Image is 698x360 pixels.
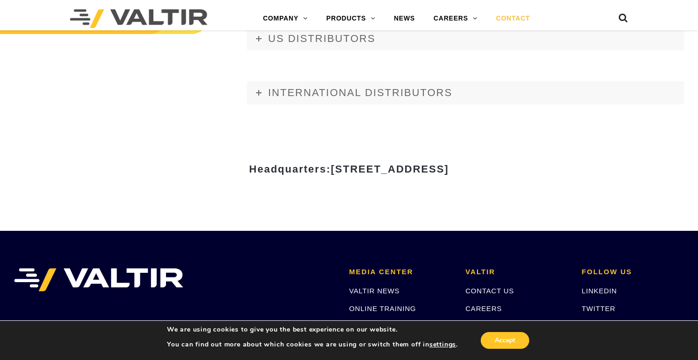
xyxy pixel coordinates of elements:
[465,287,514,295] a: CONTACT US
[254,9,317,28] a: COMPANY
[349,305,416,312] a: ONLINE TRAINING
[487,9,539,28] a: CONTACT
[385,9,424,28] a: NEWS
[268,33,375,44] span: US DISTRIBUTORS
[167,325,458,334] p: We are using cookies to give you the best experience on our website.
[70,9,207,28] img: Valtir
[14,268,183,291] img: VALTIR
[465,305,502,312] a: CAREERS
[247,81,684,104] a: INTERNATIONAL DISTRIBUTORS
[349,268,451,276] h2: MEDIA CENTER
[317,9,385,28] a: PRODUCTS
[424,9,487,28] a: CAREERS
[465,268,567,276] h2: VALTIR
[249,163,449,175] strong: Headquarters:
[481,332,529,349] button: Accept
[247,27,684,50] a: US DISTRIBUTORS
[349,287,400,295] a: VALTIR NEWS
[167,340,458,349] p: You can find out more about which cookies we are using or switch them off in .
[582,305,615,312] a: TWITTER
[331,163,449,175] span: [STREET_ADDRESS]
[582,268,684,276] h2: FOLLOW US
[429,340,456,349] button: settings
[582,287,617,295] a: LINKEDIN
[268,87,452,98] span: INTERNATIONAL DISTRIBUTORS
